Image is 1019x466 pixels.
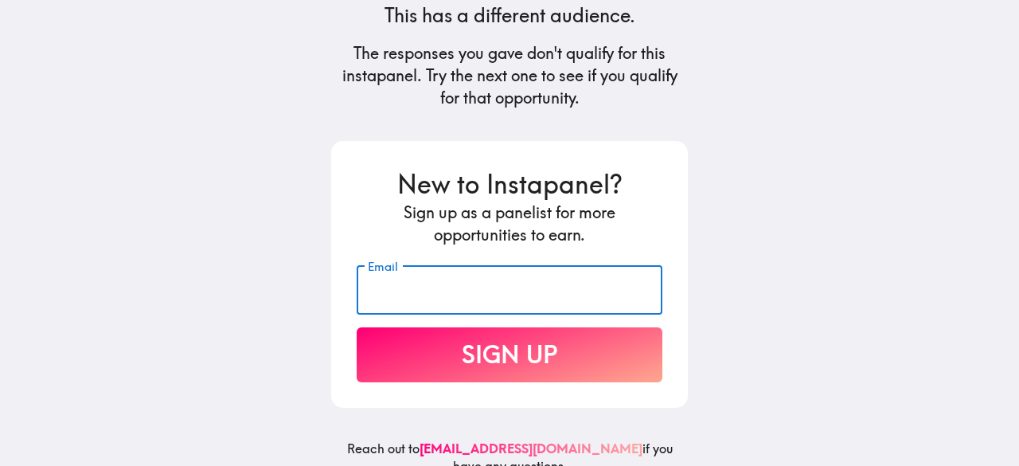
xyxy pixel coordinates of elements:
label: Email [368,258,398,276]
h5: The responses you gave don't qualify for this instapanel. Try the next one to see if you qualify ... [331,42,688,109]
button: Sign Up [357,327,662,382]
h4: This has a different audience. [385,2,635,29]
h3: New to Instapanel? [357,166,662,202]
a: [EMAIL_ADDRESS][DOMAIN_NAME] [420,441,642,456]
h5: Sign up as a panelist for more opportunities to earn. [357,202,662,246]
